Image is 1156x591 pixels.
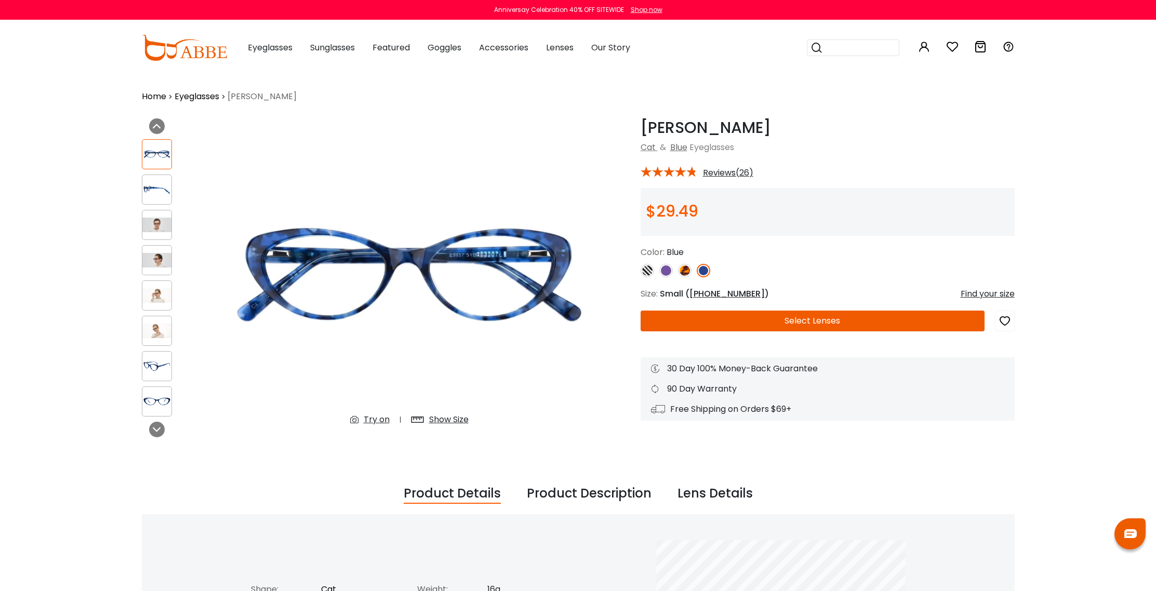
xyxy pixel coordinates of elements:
span: & [658,141,668,153]
img: Elena Blue Acetate Eyeglasses , UniversalBridgeFit Frames from ABBE Glasses [142,253,171,267]
button: Select Lenses [641,311,985,331]
span: Featured [373,42,410,53]
span: $29.49 [646,200,698,222]
span: Lenses [546,42,574,53]
a: Eyeglasses [175,90,219,103]
img: Elena Blue Acetate Eyeglasses , UniversalBridgeFit Frames from ABBE Glasses [142,218,171,232]
div: Free Shipping on Orders $69+ [651,403,1004,415]
div: Product Description [527,484,652,504]
span: Eyeglasses [248,42,293,53]
span: Small ( ) [660,288,769,300]
img: abbeglasses.com [142,35,227,61]
a: Cat [641,141,656,153]
a: Blue [670,141,687,153]
h1: [PERSON_NAME] [641,118,1015,137]
div: Shop now [631,5,662,15]
span: Eyeglasses [689,141,734,153]
span: Color: [641,246,665,258]
div: Anniversay Celebration 40% OFF SITEWIDE [494,5,624,15]
span: Size: [641,288,658,300]
div: 30 Day 100% Money-Back Guarantee [651,362,1004,375]
span: Blue [667,246,684,258]
span: [PERSON_NAME] [228,90,297,103]
img: Elena Blue Acetate Eyeglasses , UniversalBridgeFit Frames from ABBE Glasses [220,118,599,434]
img: Elena Blue Acetate Eyeglasses , UniversalBridgeFit Frames from ABBE Glasses [142,182,171,197]
span: Sunglasses [310,42,355,53]
span: [PHONE_NUMBER] [689,288,765,300]
div: Show Size [429,413,469,426]
div: Lens Details [677,484,753,504]
div: Product Details [404,484,501,504]
img: Elena Blue Acetate Eyeglasses , UniversalBridgeFit Frames from ABBE Glasses [142,394,171,409]
a: Shop now [626,5,662,14]
img: Elena Blue Acetate Eyeglasses , UniversalBridgeFit Frames from ABBE Glasses [142,147,171,162]
div: Try on [364,413,390,426]
a: Home [142,90,166,103]
img: Elena Blue Acetate Eyeglasses , UniversalBridgeFit Frames from ABBE Glasses [142,359,171,373]
div: Find your size [961,288,1015,300]
div: 90 Day Warranty [651,383,1004,395]
span: Our Story [591,42,630,53]
span: Reviews(26) [703,168,753,178]
img: chat [1124,529,1137,538]
img: Elena Blue Acetate Eyeglasses , UniversalBridgeFit Frames from ABBE Glasses [142,324,171,338]
span: Accessories [479,42,528,53]
span: Goggles [428,42,461,53]
img: Elena Blue Acetate Eyeglasses , UniversalBridgeFit Frames from ABBE Glasses [142,288,171,303]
